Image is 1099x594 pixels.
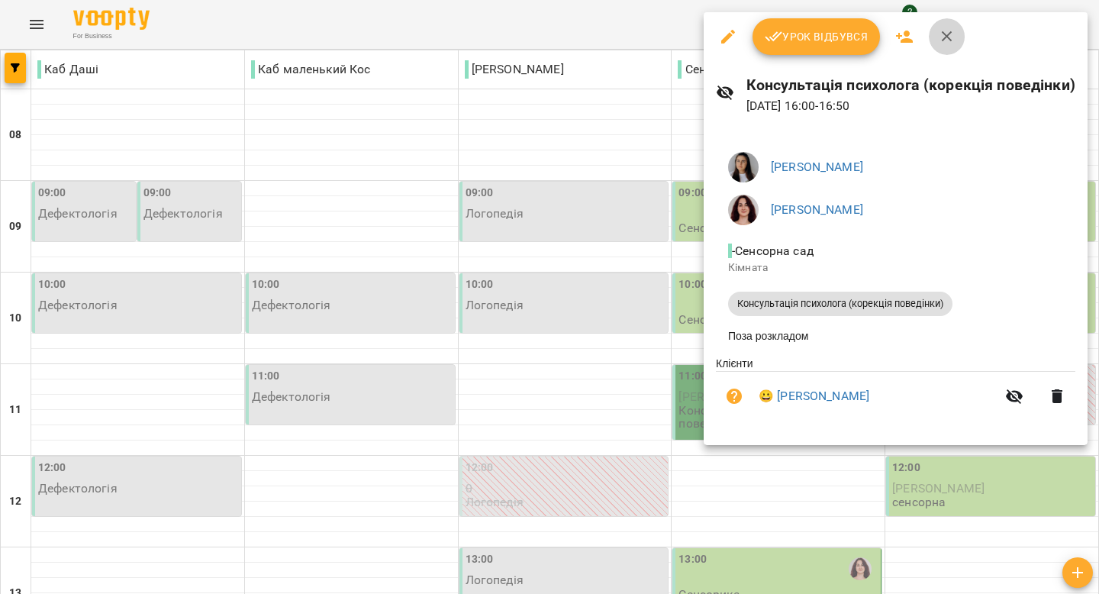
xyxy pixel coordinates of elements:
button: Урок відбувся [753,18,881,55]
a: 😀 [PERSON_NAME] [759,387,869,405]
img: ffe5da4faf49eee650766906d88c85f8.jpg [728,152,759,182]
h6: Консультація психолога (корекція поведінки) [746,73,1075,97]
ul: Клієнти [716,356,1075,427]
img: 170a41ecacc6101aff12a142c38b6f34.jpeg [728,195,759,225]
p: Кімната [728,260,1063,276]
a: [PERSON_NAME] [771,202,863,217]
li: Поза розкладом [716,322,1075,350]
span: Урок відбувся [765,27,869,46]
button: Візит ще не сплачено. Додати оплату? [716,378,753,415]
span: - Сенсорна сад [728,244,817,258]
p: [DATE] 16:00 - 16:50 [746,97,1075,115]
a: [PERSON_NAME] [771,160,863,174]
span: Консультація психолога (корекція поведінки) [728,297,952,311]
